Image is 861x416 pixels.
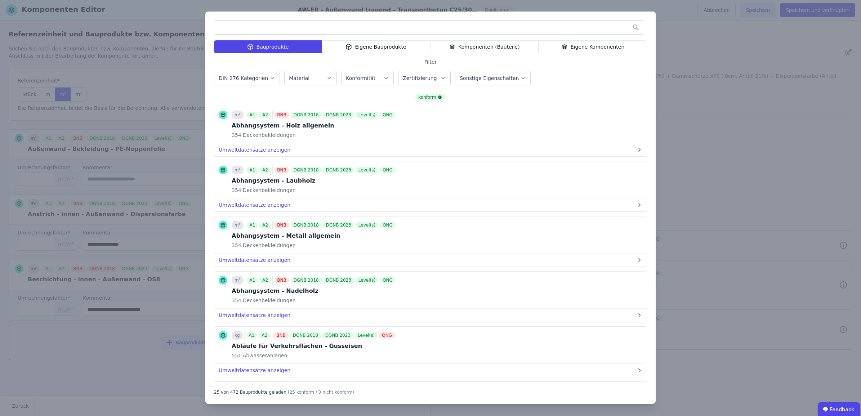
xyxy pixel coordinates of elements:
[241,297,296,304] span: Deckenbekleidungen
[285,71,336,85] button: Material
[291,167,322,173] div: DGNB 2018
[274,167,289,173] div: BNB
[214,364,647,377] button: Umweltdatensätze anzeigen
[274,112,289,118] div: BNB
[290,332,321,338] div: DGNB 2018
[247,112,258,118] div: A1
[355,332,378,338] div: Level(s)
[241,187,296,194] span: Deckenbekleidungen
[241,131,296,139] span: Deckenbekleidungen
[356,112,378,118] div: Level(s)
[398,71,450,85] button: Zertifizierung
[247,222,258,228] div: A1
[214,143,647,156] button: Umweltdatensätze anzeigen
[214,198,647,211] button: Umweltdatensätze anzeigen
[259,167,271,173] div: A2
[232,287,397,295] div: Abhangsystem - Nadelholz
[356,222,378,228] div: Level(s)
[291,277,322,283] div: DGNB 2018
[219,75,269,81] label: DIN 276 Kategorien
[356,277,378,283] div: Level(s)
[259,332,270,338] div: A2
[460,75,520,81] label: Sonstige Eigenschaften
[346,75,377,81] label: Konformität
[246,332,258,338] div: A1
[415,94,445,100] div: konform
[214,254,647,267] button: Umweltdatensätze anzeigen
[323,112,354,118] div: DGNB 2023
[232,166,244,174] div: m²
[241,242,296,249] span: Deckenbekleidungen
[232,121,397,130] div: Abhangsystem - Holz allgemein
[291,112,322,118] div: DGNB 2018
[291,222,322,228] div: DGNB 2018
[380,167,396,173] div: QNG
[247,167,258,173] div: A1
[259,112,271,118] div: A2
[356,167,378,173] div: Level(s)
[380,222,396,228] div: QNG
[288,386,354,395] div: (25 konform / 0 nicht konform)
[232,331,243,340] div: kg
[380,277,396,283] div: QNG
[232,352,241,359] span: 551
[232,176,397,185] div: Abhangsystem - Laubholz
[455,71,530,85] button: Sonstige Eigenschaften
[420,58,441,66] span: Filter
[274,222,289,228] div: BNB
[232,111,244,119] div: m²
[403,75,438,81] label: Zertifizierung
[322,40,430,53] div: Eigene Bauprodukte
[273,332,288,338] div: BNB
[539,40,647,53] div: Eigene Komponenten
[323,277,354,283] div: DGNB 2023
[323,222,354,228] div: DGNB 2023
[214,40,322,53] div: Bauprodukte
[379,332,395,338] div: QNG
[430,40,539,53] div: Komponenten (Bauteile)
[232,131,241,139] span: 354
[232,297,241,304] span: 354
[232,242,241,249] span: 354
[241,352,287,359] span: Abwasseranlagen
[274,277,289,283] div: BNB
[214,386,286,395] div: 25 von 472 Bauprodukte geladen
[214,309,647,322] button: Umweltdatensätze anzeigen
[232,187,241,194] span: 354
[322,332,353,338] div: DGNB 2023
[247,277,258,283] div: A1
[214,71,280,85] button: DIN 276 Kategorien
[232,342,396,350] div: Abläufe für Verkehrsflächen - Gusseisen
[380,112,396,118] div: QNG
[323,167,354,173] div: DGNB 2023
[259,222,271,228] div: A2
[259,277,271,283] div: A2
[289,75,311,81] label: Material
[232,276,244,285] div: m²
[342,71,393,85] button: Konformität
[232,232,397,240] div: Abhangsystem - Metall allgemein
[232,221,244,229] div: m²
